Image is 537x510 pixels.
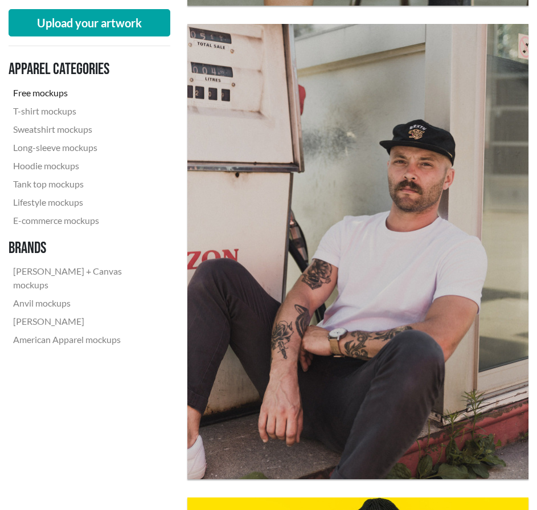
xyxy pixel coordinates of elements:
[9,175,161,193] a: Tank top mockups
[9,193,161,211] a: Lifestyle mockups
[9,60,161,79] h3: Apparel categories
[9,262,161,294] a: [PERSON_NAME] + Canvas mockups
[9,211,161,230] a: E-commerce mockups
[9,120,161,138] a: Sweatshirt mockups
[9,84,161,102] a: Free mockups
[9,294,161,312] a: Anvil mockups
[9,102,161,120] a: T-shirt mockups
[9,9,170,36] button: Upload your artwork
[9,138,161,157] a: Long-sleeve mockups
[187,24,528,479] img: man with a black cap and a moustache wearing a white crew neck T-shirt at a gas station
[9,312,161,331] a: [PERSON_NAME]
[9,331,161,349] a: American Apparel mockups
[9,157,161,175] a: Hoodie mockups
[9,239,161,258] h3: Brands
